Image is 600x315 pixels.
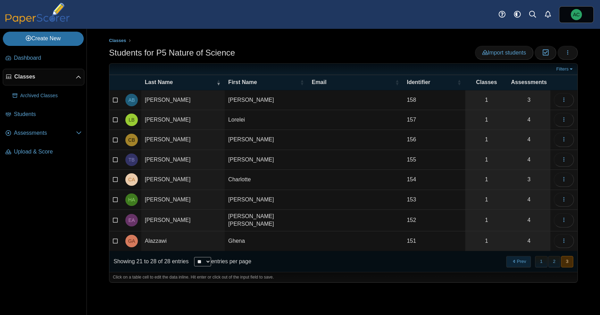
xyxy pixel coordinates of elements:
[403,231,466,251] td: 151
[403,170,466,190] td: 154
[465,210,507,231] a: 1
[141,130,225,150] td: [PERSON_NAME]
[3,106,84,123] a: Students
[14,54,82,62] span: Dashboard
[3,3,72,24] img: PaperScorer
[3,144,84,160] a: Upload & Score
[508,231,550,251] a: 4
[3,50,84,67] a: Dashboard
[141,231,225,251] td: Alazzawi
[141,110,225,130] td: [PERSON_NAME]
[403,110,466,130] td: 157
[141,210,225,231] td: [PERSON_NAME]
[141,170,225,190] td: [PERSON_NAME]
[109,272,577,282] div: Click on a table cell to edit the data inline. Hit enter or click out of the input field to save.
[141,190,225,210] td: [PERSON_NAME]
[475,46,533,60] a: Import students
[540,7,556,22] a: Alerts
[403,190,466,210] td: 153
[403,210,466,231] td: 152
[511,79,547,85] span: Assessments
[403,130,466,150] td: 156
[571,9,582,20] span: Andrew Christman
[128,239,135,243] span: Ghena Alazzawi
[465,231,507,251] a: 1
[225,90,308,110] td: [PERSON_NAME]
[225,210,308,231] td: [PERSON_NAME] [PERSON_NAME]
[225,170,308,190] td: Charlotte
[508,190,550,209] a: 4
[211,258,251,264] label: entries per page
[559,6,594,23] a: Andrew Christman
[128,98,135,102] span: Avery Burton
[14,73,76,81] span: Classes
[506,256,531,267] button: Previous
[141,150,225,170] td: [PERSON_NAME]
[128,117,134,122] span: Lorelei Bowers
[508,90,550,110] a: 3
[3,32,84,45] a: Create New
[506,256,573,267] nav: pagination
[508,130,550,149] a: 4
[300,75,304,90] span: First Name : Activate to sort
[128,197,135,202] span: Hannah Andersen
[20,92,82,99] span: Archived Classes
[561,256,573,267] button: 3
[508,110,550,130] a: 4
[225,150,308,170] td: [PERSON_NAME]
[225,190,308,210] td: [PERSON_NAME]
[107,36,128,45] a: Classes
[14,129,76,137] span: Assessments
[128,218,135,223] span: Elizabeth Maria Alex
[14,148,82,156] span: Upload & Score
[482,50,526,56] span: Import students
[457,75,461,90] span: Identifier : Activate to sort
[555,66,576,73] a: Filters
[403,150,466,170] td: 155
[508,170,550,189] a: 3
[573,12,580,17] span: Andrew Christman
[225,231,308,251] td: Ghena
[3,69,84,85] a: Classes
[403,90,466,110] td: 158
[508,150,550,169] a: 4
[508,210,550,231] a: 4
[535,256,547,267] button: 1
[128,138,135,142] span: Cason Betts
[465,110,507,130] a: 1
[407,79,431,85] span: Identifier
[476,79,497,85] span: Classes
[3,125,84,142] a: Assessments
[128,157,135,162] span: Taylor Begley
[128,177,135,182] span: Charlotte Ardelean
[465,190,507,209] a: 1
[145,79,173,85] span: Last Name
[548,256,560,267] button: 2
[225,130,308,150] td: [PERSON_NAME]
[465,150,507,169] a: 1
[109,47,235,59] h1: Students for P5 Nature of Science
[109,38,126,43] span: Classes
[3,19,72,25] a: PaperScorer
[228,79,257,85] span: First Name
[312,79,327,85] span: Email
[395,75,399,90] span: Email : Activate to sort
[14,110,82,118] span: Students
[225,110,308,130] td: Lorelei
[141,90,225,110] td: [PERSON_NAME]
[465,170,507,189] a: 1
[465,130,507,149] a: 1
[465,90,507,110] a: 1
[10,88,84,104] a: Archived Classes
[216,75,220,90] span: Last Name : Activate to remove sorting
[109,251,189,272] div: Showing 21 to 28 of 28 entries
